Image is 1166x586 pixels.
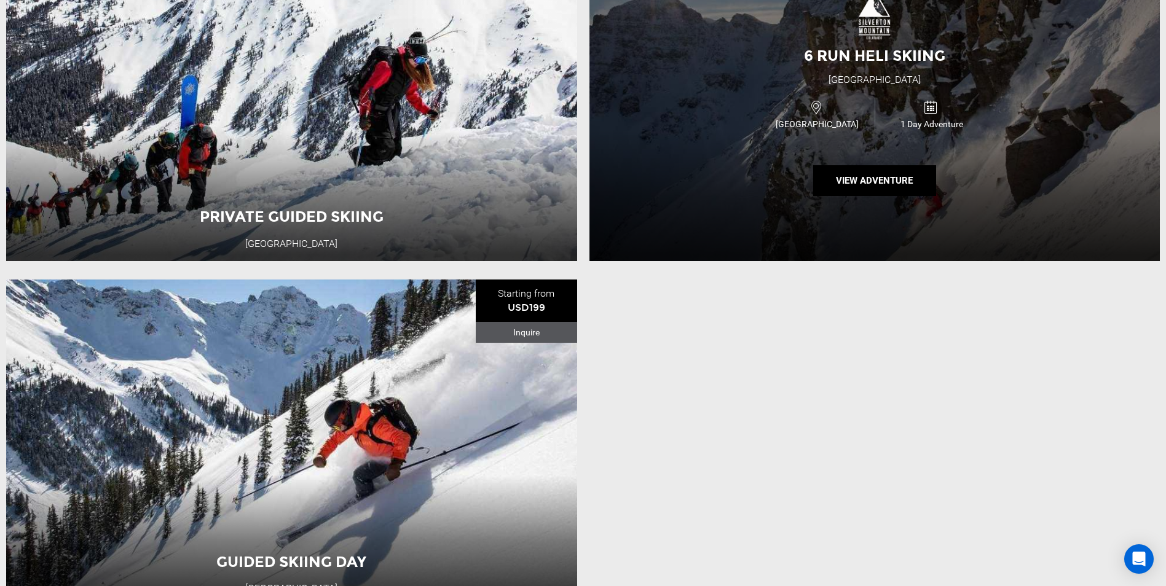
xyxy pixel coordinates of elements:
span: 6 Run Heli Skiing [804,47,945,64]
span: 1 Day Adventure [875,118,989,130]
button: View Adventure [813,165,936,196]
span: [GEOGRAPHIC_DATA] [760,118,875,130]
div: Open Intercom Messenger [1124,544,1154,574]
div: [GEOGRAPHIC_DATA] [829,73,921,87]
